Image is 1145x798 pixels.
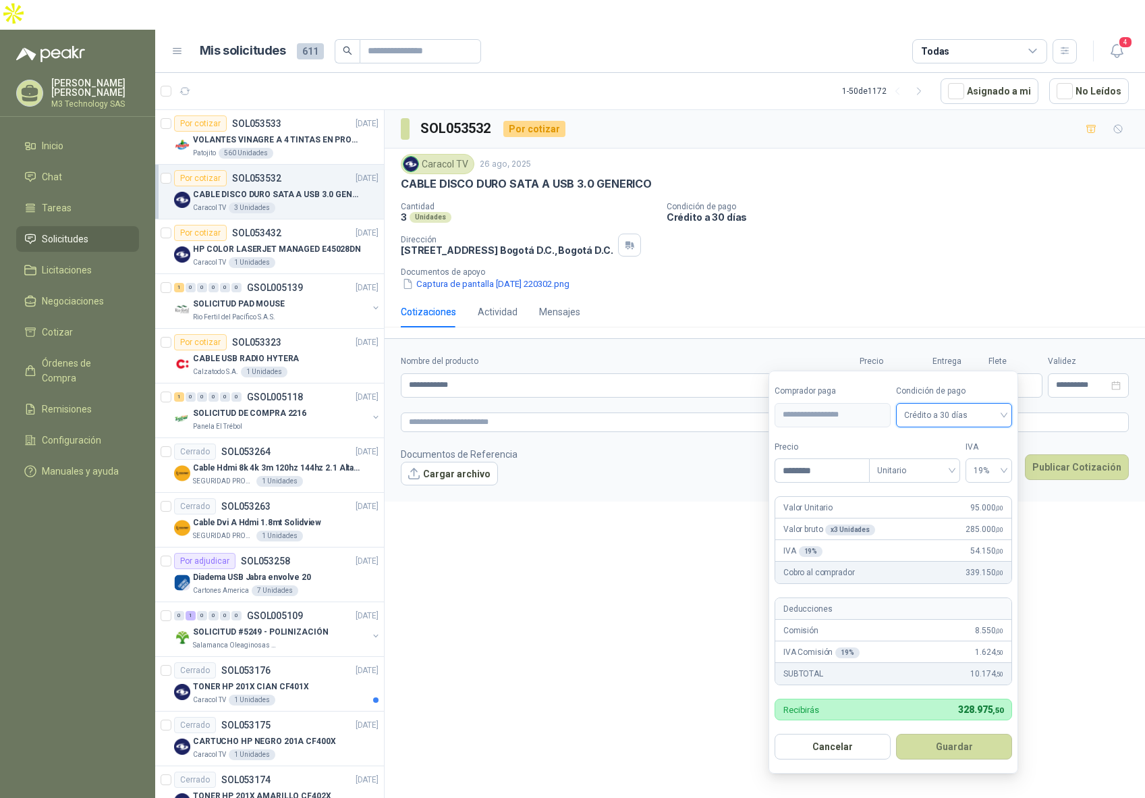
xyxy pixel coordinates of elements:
div: 0 [197,283,207,292]
span: ,00 [995,504,1003,512]
span: ,00 [995,627,1003,635]
a: Por adjudicarSOL053258[DATE] Company LogoDiadema USB Jabra envolve 20Cartones America7 Unidades [155,548,384,602]
div: 0 [197,392,207,402]
a: Cotizar [16,319,139,345]
p: IVA [783,545,822,558]
div: 0 [208,392,219,402]
button: No Leídos [1049,78,1129,104]
p: [DATE] [356,117,379,130]
a: Chat [16,164,139,190]
p: Comisión [783,624,818,637]
div: 0 [197,611,207,620]
button: Cancelar [775,734,891,760]
img: Company Logo [174,629,190,645]
p: SOLICITUD PAD MOUSE [193,298,285,311]
p: GSOL005139 [247,283,303,292]
div: Por cotizar [174,334,227,350]
div: Actividad [478,304,518,319]
button: Cargar archivo [401,462,498,486]
p: GSOL005118 [247,392,303,402]
span: Solicitudes [42,232,88,246]
label: Precio [775,441,869,454]
div: 1 Unidades [241,367,287,377]
span: ,50 [993,706,1003,715]
p: [DATE] [356,610,379,622]
div: 1 Unidades [229,749,275,760]
a: Por cotizarSOL053533[DATE] Company LogoVOLANTES VINAGRE A 4 TINTAS EN PROPALCOTE VER ARCHIVO ADJU... [155,110,384,165]
p: [DATE] [356,282,379,294]
div: 0 [220,611,230,620]
div: 3 Unidades [229,203,275,213]
a: CerradoSOL053263[DATE] Company LogoCable Dvi A Hdmi 1.8mt SolidviewSEGURIDAD PROVISER LTDA1 Unidades [155,493,384,548]
p: CABLE DISCO DURO SATA A USB 3.0 GENERICO [193,188,361,201]
span: Cotizar [42,325,73,340]
p: [DATE] [356,172,379,185]
img: Company Logo [174,192,190,208]
img: Company Logo [174,739,190,755]
p: CABLE USB RADIO HYTERA [193,352,299,365]
p: IVA Comisión [783,646,860,659]
span: ,00 [995,569,1003,577]
div: 0 [208,611,219,620]
p: Caracol TV [193,695,226,706]
a: 1 0 0 0 0 0 GSOL005139[DATE] Company LogoSOLICITUD PAD MOUSERio Fertil del Pacífico S.A.S. [174,280,381,323]
div: 1 - 50 de 1172 [842,80,930,102]
p: Panela El Trébol [193,421,242,432]
p: Caracol TV [193,203,226,213]
span: Remisiones [42,402,92,417]
button: 4 [1105,39,1129,63]
label: Nombre del producto [401,355,854,368]
a: Configuración [16,427,139,453]
a: Tareas [16,195,139,221]
div: 0 [186,392,196,402]
span: 8.550 [975,624,1003,637]
div: 0 [231,283,242,292]
div: 1 Unidades [256,531,303,541]
img: Company Logo [174,465,190,481]
span: 54.150 [970,545,1003,558]
div: 0 [208,283,219,292]
a: Órdenes de Compra [16,350,139,391]
p: [PERSON_NAME] [PERSON_NAME] [51,78,139,97]
div: Cerrado [174,717,216,733]
label: Comprador paga [775,385,891,398]
span: 1.624 [975,646,1003,659]
div: 1 [174,283,184,292]
p: [DATE] [356,391,379,404]
p: SOL053174 [221,775,271,784]
a: Licitaciones [16,257,139,283]
img: Company Logo [174,410,190,427]
div: 0 [231,611,242,620]
p: Salamanca Oleaginosas SAS [193,640,278,651]
div: 560 Unidades [219,148,273,159]
div: x 3 Unidades [825,525,875,535]
div: 1 Unidades [256,476,303,487]
div: Por cotizar [503,121,565,137]
a: Por cotizarSOL053432[DATE] Company LogoHP COLOR LASERJET MANAGED E45028DNCaracol TV1 Unidades [155,219,384,274]
div: Unidades [410,212,451,223]
div: 1 [174,392,184,402]
div: 0 [220,392,230,402]
div: Cerrado [174,444,216,460]
div: 19 % [835,647,860,658]
span: ,50 [995,649,1003,656]
img: Company Logo [174,684,190,700]
label: IVA [966,441,1012,454]
a: Remisiones [16,396,139,422]
span: Configuración [42,433,101,448]
img: Company Logo [174,246,190,263]
p: SOL053532 [232,174,281,183]
p: [DATE] [356,664,379,677]
span: ,50 [995,670,1003,678]
div: Todas [921,44,949,59]
div: 1 Unidades [229,257,275,268]
a: Negociaciones [16,288,139,314]
span: ,00 [995,548,1003,555]
p: Deducciones [783,603,832,616]
p: TONER HP 201X CIAN CF401X [193,681,309,693]
div: Por cotizar [174,170,227,186]
p: M3 Technology SAS [51,100,139,108]
div: 0 [174,611,184,620]
img: Company Logo [174,520,190,536]
div: Cerrado [174,772,216,788]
